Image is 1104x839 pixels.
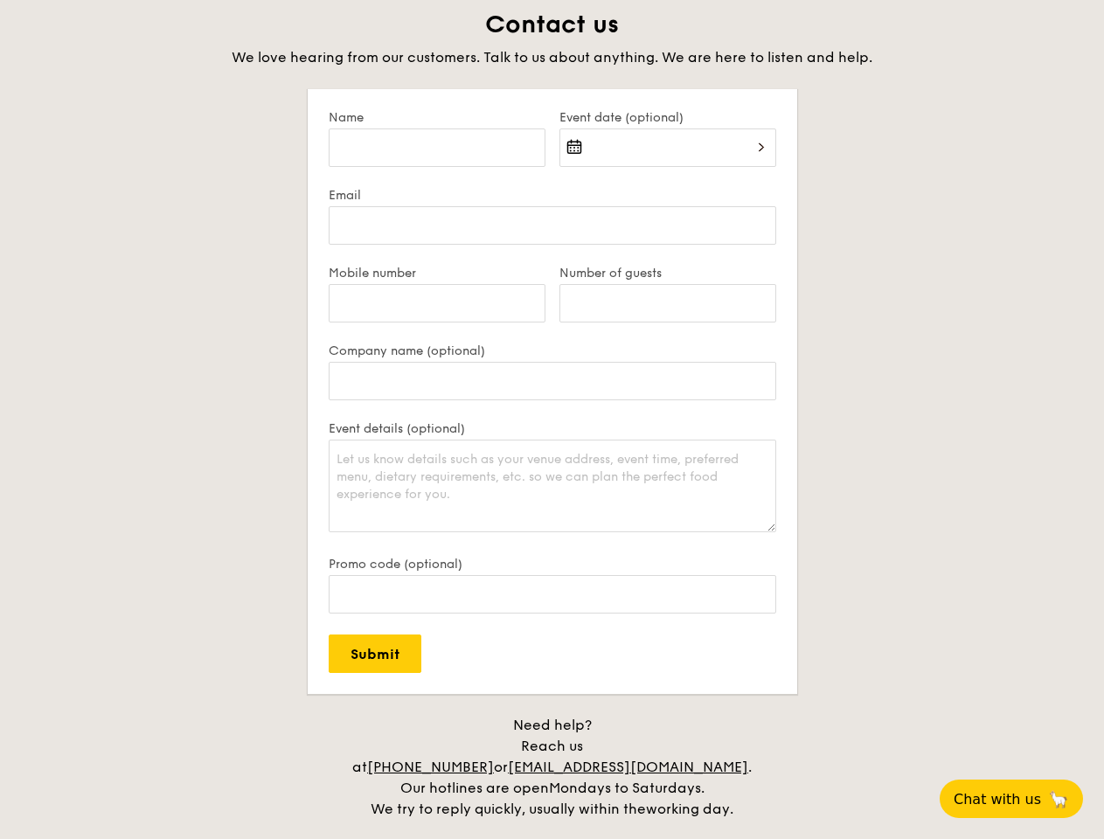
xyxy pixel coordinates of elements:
a: [EMAIL_ADDRESS][DOMAIN_NAME] [508,759,748,775]
label: Event date (optional) [559,110,776,125]
label: Number of guests [559,266,776,281]
span: Chat with us [954,791,1041,808]
div: Need help? Reach us at or . Our hotlines are open We try to reply quickly, usually within the [334,715,771,820]
label: Email [329,188,776,203]
span: We love hearing from our customers. Talk to us about anything. We are here to listen and help. [232,49,872,66]
textarea: Let us know details such as your venue address, event time, preferred menu, dietary requirements,... [329,440,776,532]
input: Submit [329,634,421,673]
span: 🦙 [1048,789,1069,809]
a: [PHONE_NUMBER] [367,759,494,775]
label: Mobile number [329,266,545,281]
label: Name [329,110,545,125]
span: working day. [646,801,733,817]
label: Company name (optional) [329,343,776,358]
label: Promo code (optional) [329,557,776,572]
button: Chat with us🦙 [940,780,1083,818]
span: Mondays to Saturdays. [549,780,705,796]
label: Event details (optional) [329,421,776,436]
span: Contact us [485,10,619,39]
